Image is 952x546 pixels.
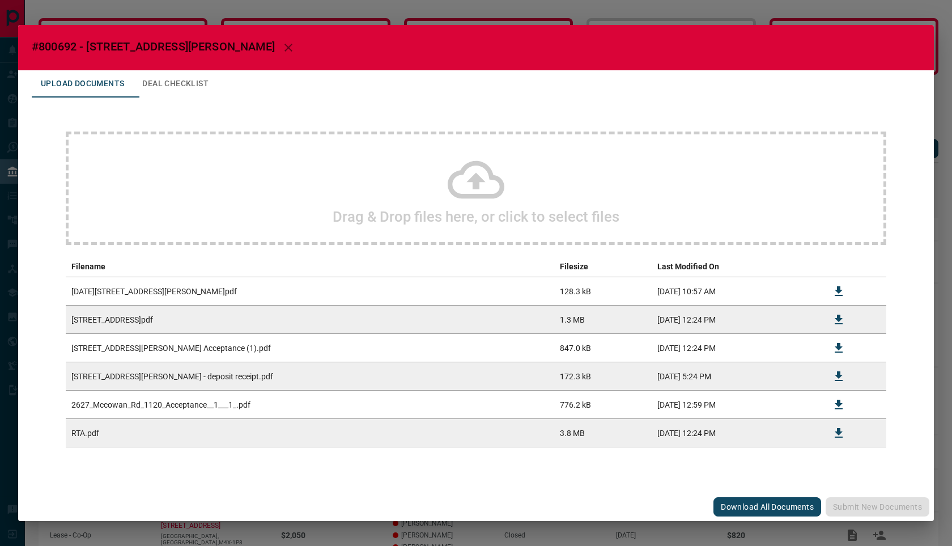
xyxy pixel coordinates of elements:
th: Filename [66,256,554,277]
button: Download [825,363,852,390]
td: 847.0 kB [554,334,652,362]
td: 3.8 MB [554,419,652,447]
button: Download [825,278,852,305]
td: [DATE][STREET_ADDRESS][PERSON_NAME]pdf [66,277,554,306]
td: 1.3 MB [554,306,652,334]
td: [DATE] 12:24 PM [652,306,819,334]
button: Download [825,306,852,333]
td: 2627_Mccowan_Rd_1120_Acceptance__1___1_.pdf [66,391,554,419]
th: delete file action column [858,256,886,277]
td: [DATE] 12:59 PM [652,391,819,419]
td: [DATE] 10:57 AM [652,277,819,306]
td: RTA.pdf [66,419,554,447]
button: Upload Documents [32,70,133,98]
td: [STREET_ADDRESS][PERSON_NAME] Acceptance (1).pdf [66,334,554,362]
button: Deal Checklist [133,70,218,98]
button: Download [825,420,852,447]
td: [STREET_ADDRESS]pdf [66,306,554,334]
td: [DATE] 12:24 PM [652,419,819,447]
td: [STREET_ADDRESS][PERSON_NAME] - deposit receipt.pdf [66,362,554,391]
td: [DATE] 12:24 PM [652,334,819,362]
button: Download [825,391,852,418]
td: [DATE] 5:24 PM [652,362,819,391]
td: 172.3 kB [554,362,652,391]
th: download action column [819,256,858,277]
th: Filesize [554,256,652,277]
button: Download [825,335,852,362]
th: Last Modified On [652,256,819,277]
h2: Drag & Drop files here, or click to select files [333,208,619,225]
span: #800692 - [STREET_ADDRESS][PERSON_NAME] [32,40,275,53]
td: 776.2 kB [554,391,652,419]
button: Download All Documents [713,497,821,517]
div: Drag & Drop files here, or click to select files [66,132,886,245]
td: 128.3 kB [554,277,652,306]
